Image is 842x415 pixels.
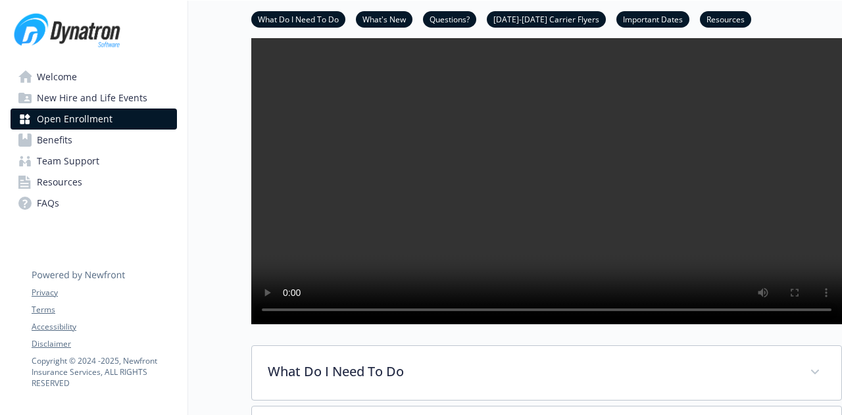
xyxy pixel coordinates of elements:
a: Welcome [11,66,177,87]
a: Terms [32,304,176,316]
p: What Do I Need To Do [268,362,794,381]
a: Resources [11,172,177,193]
a: Important Dates [616,12,689,25]
span: Benefits [37,130,72,151]
a: What Do I Need To Do [251,12,345,25]
a: Accessibility [32,321,176,333]
a: [DATE]-[DATE] Carrier Flyers [487,12,606,25]
span: Open Enrollment [37,109,112,130]
span: Team Support [37,151,99,172]
span: Resources [37,172,82,193]
p: Copyright © 2024 - 2025 , Newfront Insurance Services, ALL RIGHTS RESERVED [32,355,176,389]
a: Resources [700,12,751,25]
a: Benefits [11,130,177,151]
span: FAQs [37,193,59,214]
a: What's New [356,12,412,25]
div: What Do I Need To Do [252,346,841,400]
a: New Hire and Life Events [11,87,177,109]
span: New Hire and Life Events [37,87,147,109]
span: Welcome [37,66,77,87]
a: Open Enrollment [11,109,177,130]
a: Privacy [32,287,176,299]
a: Team Support [11,151,177,172]
a: Questions? [423,12,476,25]
a: FAQs [11,193,177,214]
a: Disclaimer [32,338,176,350]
